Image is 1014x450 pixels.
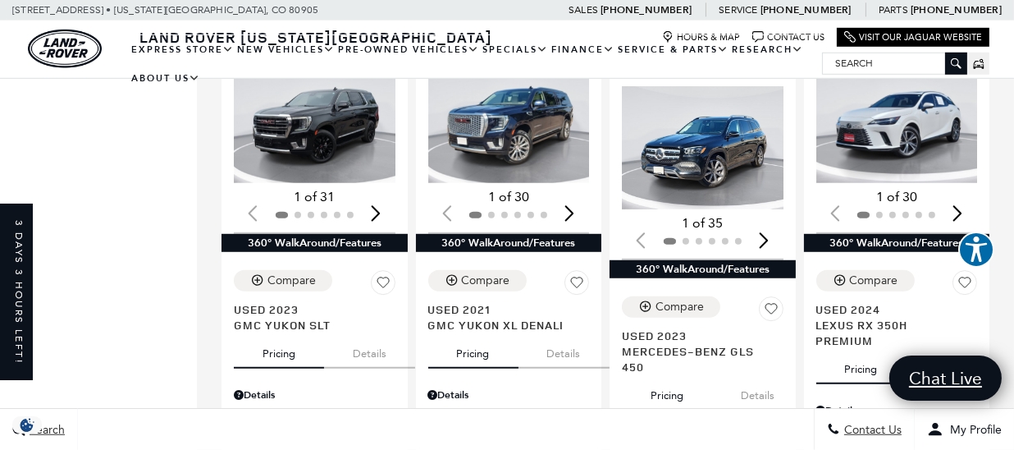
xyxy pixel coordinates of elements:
[234,270,332,292] button: Compare Vehicle
[840,423,902,437] span: Contact Us
[428,270,527,292] button: Compare Vehicle
[947,195,969,232] div: Next slide
[622,214,783,232] div: 1 of 35
[958,232,994,268] button: Explore your accessibility options
[234,301,383,317] span: Used 2023
[130,27,502,47] a: Land Rover [US_STATE][GEOGRAPHIC_DATA]
[139,27,492,47] span: Land Rover [US_STATE][GEOGRAPHIC_DATA]
[943,423,1002,437] span: My Profile
[816,348,907,384] button: pricing tab
[622,86,786,209] img: 2023 Mercedes-Benz GLS GLS 450 1
[462,273,510,288] div: Compare
[234,301,395,333] a: Used 2023GMC Yukon SLT
[622,296,720,318] button: Compare Vehicle
[428,317,578,333] span: GMC Yukon XL Denali
[601,3,692,16] a: [PHONE_NUMBER]
[324,333,415,369] button: details tab
[752,31,824,44] a: Contact Us
[804,234,990,252] div: 360° WalkAround/Features
[564,270,589,301] button: Save Vehicle
[234,60,398,183] img: 2023 GMC Yukon SLT 1
[844,31,982,44] a: Visit Our Jaguar Website
[363,406,395,419] span: $53,133
[760,3,852,16] a: [PHONE_NUMBER]
[234,60,398,183] div: 1 / 2
[518,333,610,369] button: details tab
[816,317,966,348] span: Lexus RX 350h Premium
[850,273,898,288] div: Compare
[559,195,581,232] div: Next slide
[428,301,578,317] span: Used 2021
[336,35,481,64] a: Pre-Owned Vehicles
[234,388,395,402] div: Pricing Details - GMC Yukon SLT
[759,296,783,328] button: Save Vehicle
[662,31,740,44] a: Hours & Map
[371,270,395,301] button: Save Vehicle
[428,188,590,206] div: 1 of 30
[550,35,616,64] a: Finance
[823,53,966,73] input: Search
[610,260,796,278] div: 360° WalkAround/Features
[889,356,1002,401] a: Chat Live
[915,409,1014,450] button: Open user profile menu
[622,343,771,374] span: Mercedes-Benz GLS 450
[911,3,1002,16] a: [PHONE_NUMBER]
[622,328,783,374] a: Used 2023Mercedes-Benz GLS 450
[428,333,518,369] button: pricing tab
[622,328,771,343] span: Used 2023
[952,270,977,301] button: Save Vehicle
[234,406,395,419] a: Retailer Selling Price $53,133
[816,403,978,418] div: Pricing Details - Lexus RX 350h Premium
[12,4,318,16] a: [STREET_ADDRESS] • [US_STATE][GEOGRAPHIC_DATA], CO 80905
[8,416,46,434] img: Opt-Out Icon
[222,234,408,252] div: 360° WalkAround/Features
[958,232,994,271] aside: Accessibility Help Desk
[234,406,363,419] span: Retailer Selling Price
[901,367,990,389] span: Chat Live
[428,60,592,183] div: 1 / 2
[130,35,235,64] a: EXPRESS STORE
[428,406,590,419] a: Retailer Selling Price $53,689
[428,301,590,333] a: Used 2021GMC Yukon XL Denali
[622,374,712,411] button: pricing tab
[28,30,102,68] img: Land Rover
[267,273,316,288] div: Compare
[753,222,775,258] div: Next slide
[8,416,46,434] section: Click to Open Cookie Consent Modal
[234,188,395,206] div: 1 of 31
[234,317,383,333] span: GMC Yukon SLT
[712,374,803,411] button: details tab
[428,406,558,419] span: Retailer Selling Price
[235,35,336,64] a: New Vehicles
[557,406,589,419] span: $53,689
[616,35,730,64] a: Service & Parts
[816,60,980,183] img: 2024 Lexus RX 350h Premium 1
[622,86,786,209] div: 1 / 2
[655,300,704,315] div: Compare
[907,348,998,384] button: details tab
[416,234,602,252] div: 360° WalkAround/Features
[428,388,590,402] div: Pricing Details - GMC Yukon XL Denali
[816,60,980,183] div: 1 / 2
[879,4,908,16] span: Parts
[816,270,915,292] button: Compare Vehicle
[234,333,324,369] button: pricing tab
[365,195,387,232] div: Next slide
[428,60,592,183] img: 2021 GMC Yukon XL Denali 1
[730,35,805,64] a: Research
[569,4,598,16] span: Sales
[481,35,550,64] a: Specials
[130,64,202,93] a: About Us
[28,30,102,68] a: land-rover
[816,301,966,317] span: Used 2024
[130,35,822,93] nav: Main Navigation
[719,4,757,16] span: Service
[816,301,978,348] a: Used 2024Lexus RX 350h Premium
[816,188,978,206] div: 1 of 30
